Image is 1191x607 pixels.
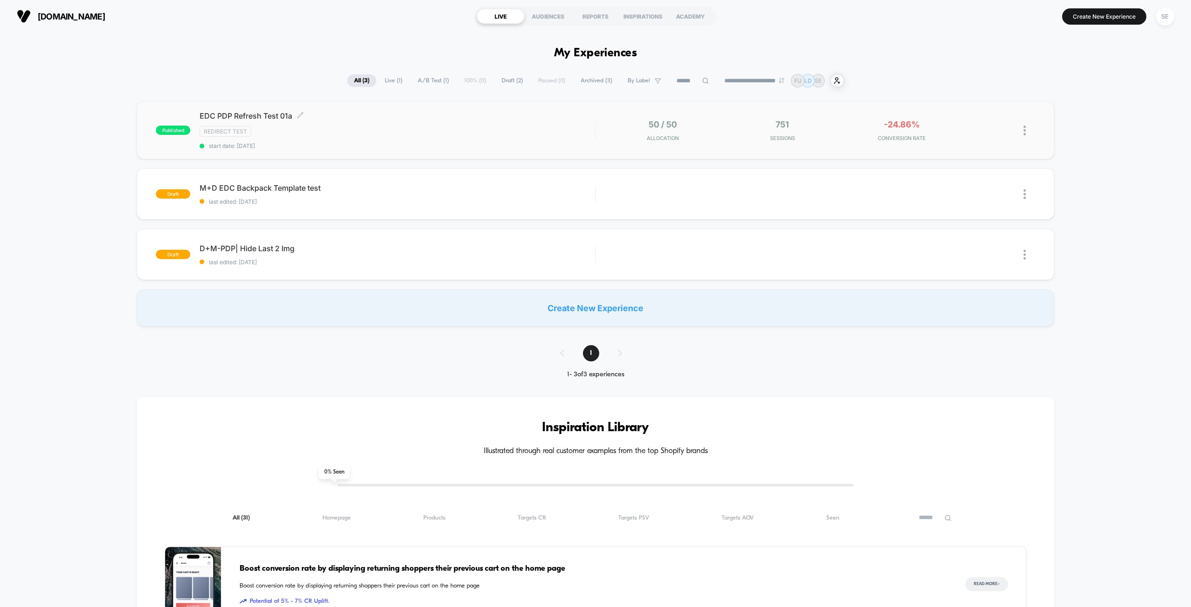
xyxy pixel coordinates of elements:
[804,77,812,84] p: LD
[156,250,190,259] span: draft
[156,189,190,199] span: draft
[200,259,595,266] span: last edited: [DATE]
[649,120,677,129] span: 50 / 50
[1024,189,1026,199] img: close
[1062,8,1146,25] button: Create New Experience
[240,597,946,606] span: Potential of 5% - 7% CR Uplift.
[319,465,350,479] span: 0 % Seen
[554,47,637,60] h1: My Experiences
[776,120,789,129] span: 751
[583,345,599,361] span: 1
[551,371,641,379] div: 1 - 3 of 3 experiences
[495,74,530,87] span: Draft ( 2 )
[722,514,754,521] span: Targets AOV
[233,514,250,521] span: All
[200,244,595,253] span: D+M-PDP| Hide Last 2 Img
[965,577,1008,591] button: Read More>
[1156,7,1174,26] div: SE
[524,9,572,24] div: AUDIENCES
[165,420,1026,435] h3: Inspiration Library
[411,74,456,87] span: A/B Test ( 1 )
[667,9,714,24] div: ACADEMY
[628,77,650,84] span: By Label
[38,12,105,21] span: [DOMAIN_NAME]
[347,74,376,87] span: All ( 3 )
[423,514,445,521] span: Products
[779,78,784,83] img: end
[518,514,546,521] span: Targets CR
[200,183,595,193] span: M+D EDC Backpack Template test
[884,120,920,129] span: -24.86%
[165,447,1026,456] h4: Illustrated through real customer examples from the top Shopify brands
[572,9,619,24] div: REPORTS
[477,9,524,24] div: LIVE
[200,126,251,137] span: Redirect Test
[815,77,822,84] p: SE
[200,198,595,205] span: last edited: [DATE]
[1153,7,1177,26] button: SE
[200,142,595,149] span: start date: [DATE]
[240,563,946,575] span: Boost conversion rate by displaying returning shoppers their previous cart on the home page
[1024,126,1026,135] img: close
[322,514,351,521] span: Homepage
[618,514,649,521] span: Targets PSV
[156,126,190,135] span: published
[647,135,679,141] span: Allocation
[574,74,619,87] span: Archived ( 3 )
[725,135,840,141] span: Sessions
[241,515,250,521] span: ( 31 )
[240,581,946,591] span: Boost conversion rate by displaying returning shoppers their previous cart on the home page
[844,135,959,141] span: CONVERSION RATE
[619,9,667,24] div: INSPIRATIONS
[1024,250,1026,260] img: close
[17,9,31,23] img: Visually logo
[826,514,839,521] span: Seen
[794,77,802,84] p: FU
[14,9,108,24] button: [DOMAIN_NAME]
[137,289,1054,327] div: Create New Experience
[200,111,595,120] span: EDC PDP Refresh Test 01a
[378,74,409,87] span: Live ( 1 )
